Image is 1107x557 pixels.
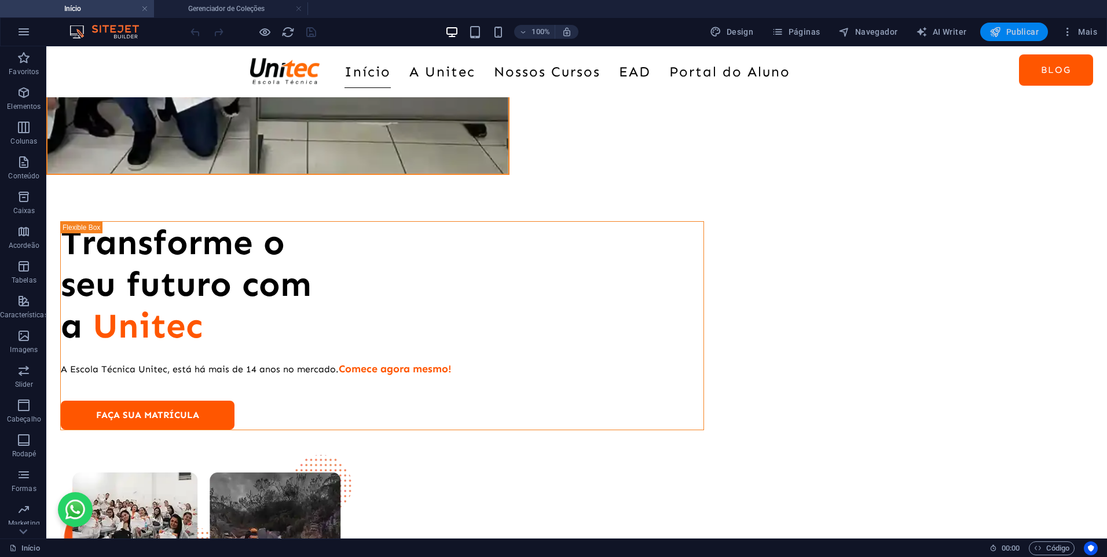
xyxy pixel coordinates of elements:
p: Conteúdo [8,171,39,181]
p: Imagens [10,345,38,354]
p: Acordeão [9,241,39,250]
button: reload [281,25,295,39]
p: Tabelas [12,276,36,285]
div: Design (Ctrl+Alt+Y) [705,23,758,41]
p: Rodapé [12,449,36,459]
button: Código [1029,541,1075,555]
a: Fale conosco pelo WhatsApp [12,446,46,481]
span: : [1010,544,1011,552]
span: Páginas [772,26,820,38]
a: Clique para cancelar a seleção. Clique duas vezes para abrir as Páginas [9,541,40,555]
span: Navegador [838,26,897,38]
p: Caixas [13,206,35,215]
p: Favoritos [9,67,39,76]
h6: Tempo de sessão [989,541,1020,555]
span: 00 00 [1002,541,1020,555]
span: Publicar [989,26,1039,38]
p: Marketing [8,519,40,528]
h6: 100% [531,25,550,39]
button: Páginas [767,23,824,41]
p: Cabeçalho [7,415,41,424]
button: Design [705,23,758,41]
button: Mais [1057,23,1102,41]
img: WhatsApp [17,452,41,475]
p: Elementos [7,102,41,111]
p: Colunas [10,137,37,146]
button: Publicar [980,23,1048,41]
p: Slider [15,380,33,389]
span: Mais [1062,26,1097,38]
p: Formas [12,484,36,493]
button: AI Writer [911,23,971,41]
i: Recarregar página [281,25,295,39]
span: AI Writer [916,26,966,38]
span: Design [710,26,753,38]
button: Navegador [834,23,902,41]
i: Ao redimensionar, ajusta automaticamente o nível de zoom para caber no dispositivo escolhido. [562,27,572,37]
img: Editor Logo [67,25,153,39]
span: Código [1034,541,1069,555]
button: 100% [514,25,555,39]
button: Clique aqui para sair do modo de visualização e continuar editando [258,25,272,39]
button: Usercentrics [1084,541,1098,555]
h4: Gerenciador de Coleções [154,2,308,15]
